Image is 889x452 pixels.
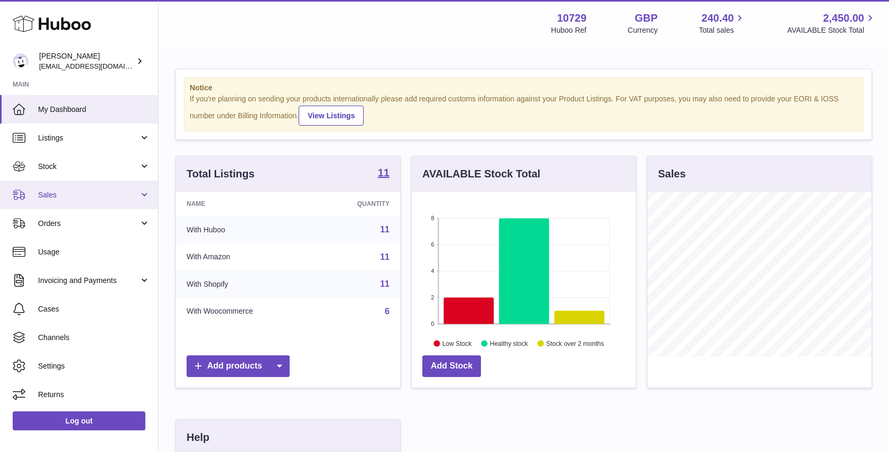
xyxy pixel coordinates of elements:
[39,62,155,70] span: [EMAIL_ADDRESS][DOMAIN_NAME]
[38,390,150,400] span: Returns
[38,304,150,314] span: Cases
[431,241,434,248] text: 6
[299,106,364,126] a: View Listings
[38,133,139,143] span: Listings
[431,294,434,300] text: 2
[787,11,876,35] a: 2,450.00 AVAILABLE Stock Total
[635,11,658,25] strong: GBP
[190,83,858,93] strong: Notice
[380,225,390,234] a: 11
[787,25,876,35] span: AVAILABLE Stock Total
[176,243,315,271] td: With Amazon
[38,247,150,257] span: Usage
[431,215,434,221] text: 8
[38,219,139,229] span: Orders
[190,94,858,126] div: If you're planning on sending your products internationally please add required customs informati...
[378,167,390,178] strong: 11
[823,11,864,25] span: 2,450.00
[176,298,315,325] td: With Woocommerce
[315,192,400,216] th: Quantity
[628,25,658,35] div: Currency
[380,252,390,261] a: 11
[422,167,540,181] h3: AVAILABLE Stock Total
[38,361,150,371] span: Settings
[39,51,134,71] div: [PERSON_NAME]
[38,276,139,286] span: Invoicing and Payments
[378,167,390,180] a: 11
[38,105,150,115] span: My Dashboard
[176,216,315,243] td: With Huboo
[442,340,472,347] text: Low Stock
[13,53,29,69] img: hello@mikkoa.com
[658,167,686,181] h3: Sales
[380,279,390,288] a: 11
[557,11,587,25] strong: 10729
[431,268,434,274] text: 4
[187,355,290,377] a: Add products
[38,190,139,200] span: Sales
[490,340,529,347] text: Healthy stock
[187,167,255,181] h3: Total Listings
[38,333,150,343] span: Channels
[187,430,209,445] h3: Help
[13,411,145,430] a: Log out
[176,270,315,298] td: With Shopify
[701,11,734,25] span: 240.40
[176,192,315,216] th: Name
[699,25,746,35] span: Total sales
[38,162,139,172] span: Stock
[385,307,390,316] a: 6
[699,11,746,35] a: 240.40 Total sales
[422,355,481,377] a: Add Stock
[546,340,604,347] text: Stock over 2 months
[431,321,434,327] text: 0
[551,25,587,35] div: Huboo Ref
